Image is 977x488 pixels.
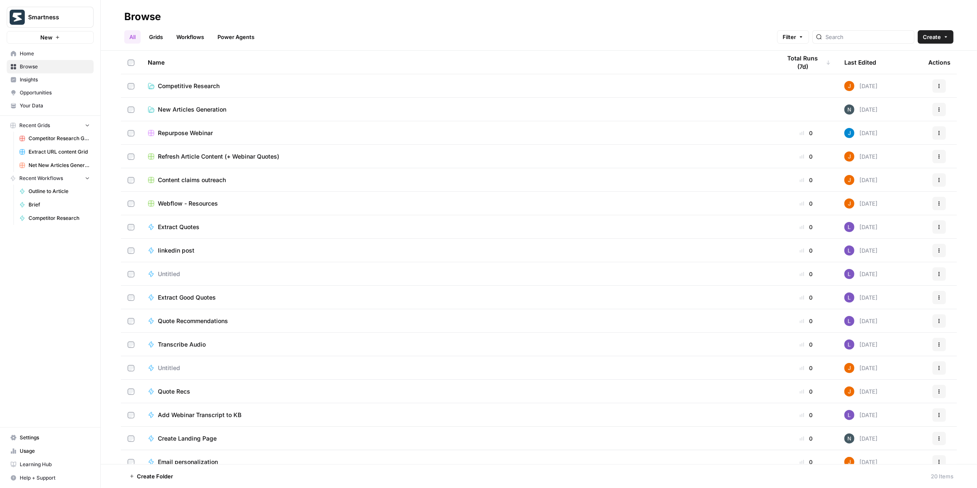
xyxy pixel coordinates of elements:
[931,472,953,480] div: 20 Items
[20,447,90,455] span: Usage
[158,129,213,137] span: Repurpose Webinar
[158,317,228,325] span: Quote Recommendations
[844,410,854,420] img: rn7sh892ioif0lo51687sih9ndqw
[825,33,911,41] input: Search
[148,387,768,396] a: Quote Recs
[148,340,768,349] a: Transcribe Audio
[844,269,854,279] img: rn7sh892ioif0lo51687sih9ndqw
[844,292,854,303] img: rn7sh892ioif0lo51687sih9ndqw
[844,316,877,326] div: [DATE]
[158,458,218,466] span: Email personalization
[148,293,768,302] a: Extract Good Quotes
[148,152,768,161] a: Refresh Article Content (+ Webinar Quotes)
[7,86,94,99] a: Opportunities
[19,175,63,182] span: Recent Workflows
[158,105,226,114] span: New Articles Generation
[844,269,877,279] div: [DATE]
[7,73,94,86] a: Insights
[16,198,94,211] a: Brief
[781,176,831,184] div: 0
[158,199,218,208] span: Webflow - Resources
[7,471,94,485] button: Help + Support
[158,176,226,184] span: Content claims outreach
[158,411,241,419] span: Add Webinar Transcript to KB
[844,128,854,138] img: z620ml7ie90s7uun3xptce9f0frp
[158,152,279,161] span: Refresh Article Content (+ Webinar Quotes)
[844,457,854,467] img: 4nzd6uxtaig5x6sjf0lamjsqya8a
[783,33,796,41] span: Filter
[148,105,768,114] a: New Articles Generation
[844,245,854,256] img: rn7sh892ioif0lo51687sih9ndqw
[148,317,768,325] a: Quote Recommendations
[7,444,94,458] a: Usage
[844,104,877,115] div: [DATE]
[844,128,877,138] div: [DATE]
[844,433,854,444] img: mfx9qxiwvwbk9y2m949wqpoopau8
[781,223,831,231] div: 0
[7,60,94,73] a: Browse
[158,246,194,255] span: linkedin post
[148,223,768,231] a: Extract Quotes
[148,434,768,443] a: Create Landing Page
[844,175,877,185] div: [DATE]
[20,461,90,468] span: Learning Hub
[844,339,854,350] img: rn7sh892ioif0lo51687sih9ndqw
[781,340,831,349] div: 0
[124,470,178,483] button: Create Folder
[20,434,90,441] span: Settings
[923,33,941,41] span: Create
[844,104,854,115] img: mfx9qxiwvwbk9y2m949wqpoopau8
[137,472,173,480] span: Create Folder
[158,340,206,349] span: Transcribe Audio
[148,129,768,137] a: Repurpose Webinar
[16,159,94,172] a: Net New Articles Generation
[20,76,90,84] span: Insights
[158,270,180,278] span: Untitled
[16,185,94,198] a: Outline to Article
[844,198,854,209] img: 4nzd6uxtaig5x6sjf0lamjsqya8a
[158,223,199,231] span: Extract Quotes
[7,431,94,444] a: Settings
[844,198,877,209] div: [DATE]
[29,214,90,222] span: Competitor Research
[148,411,768,419] a: Add Webinar Transcript to KB
[7,458,94,471] a: Learning Hub
[29,148,90,156] span: Extract URL content Grid
[29,135,90,142] span: Competitor Research Grid
[844,245,877,256] div: [DATE]
[158,82,220,90] span: Competitive Research
[781,129,831,137] div: 0
[844,457,877,467] div: [DATE]
[148,364,768,372] a: Untitled
[781,317,831,325] div: 0
[844,363,854,373] img: 4nzd6uxtaig5x6sjf0lamjsqya8a
[844,433,877,444] div: [DATE]
[29,201,90,209] span: Brief
[148,270,768,278] a: Untitled
[781,152,831,161] div: 0
[781,246,831,255] div: 0
[148,51,768,74] div: Name
[781,199,831,208] div: 0
[781,293,831,302] div: 0
[844,151,877,162] div: [DATE]
[10,10,25,25] img: Smartness Logo
[844,222,854,232] img: rn7sh892ioif0lo51687sih9ndqw
[781,458,831,466] div: 0
[777,30,809,44] button: Filter
[148,176,768,184] a: Content claims outreach
[844,363,877,373] div: [DATE]
[7,172,94,185] button: Recent Workflows
[781,51,831,74] div: Total Runs (7d)
[148,82,768,90] a: Competitive Research
[212,30,259,44] a: Power Agents
[7,47,94,60] a: Home
[7,119,94,132] button: Recent Grids
[844,222,877,232] div: [DATE]
[7,7,94,28] button: Workspace: Smartness
[844,316,854,326] img: rn7sh892ioif0lo51687sih9ndqw
[20,50,90,57] span: Home
[844,386,854,397] img: 4nzd6uxtaig5x6sjf0lamjsqya8a
[918,30,953,44] button: Create
[20,474,90,482] span: Help + Support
